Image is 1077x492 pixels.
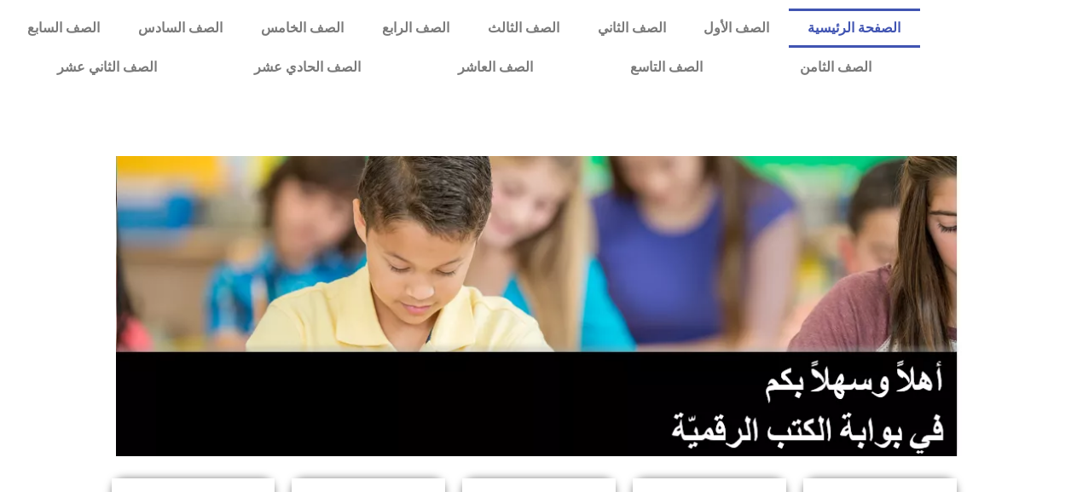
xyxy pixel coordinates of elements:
[9,9,119,48] a: الصف السابع
[582,48,751,87] a: الصف التاسع
[578,9,685,48] a: الصف الثاني
[119,9,242,48] a: الصف السادس
[409,48,582,87] a: الصف العاشر
[9,48,206,87] a: الصف الثاني عشر
[789,9,920,48] a: الصفحة الرئيسية
[242,9,363,48] a: الصف الخامس
[685,9,789,48] a: الصف الأول
[363,9,469,48] a: الصف الرابع
[206,48,409,87] a: الصف الحادي عشر
[468,9,578,48] a: الصف الثالث
[751,48,920,87] a: الصف الثامن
